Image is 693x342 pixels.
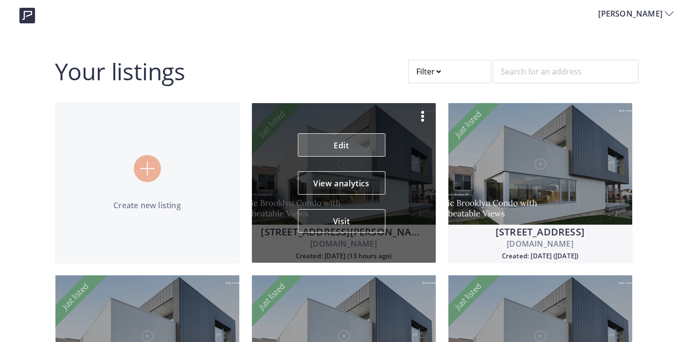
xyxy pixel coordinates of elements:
input: Search for an address [493,60,639,83]
a: Edit [298,133,385,157]
img: logo [19,8,35,23]
span: [PERSON_NAME] [598,8,665,19]
h2: Your listings [55,60,185,83]
button: View analytics [298,171,385,195]
a: Create new listing [55,103,240,263]
p: Create new listing [55,199,239,211]
button: Visit [298,209,385,233]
